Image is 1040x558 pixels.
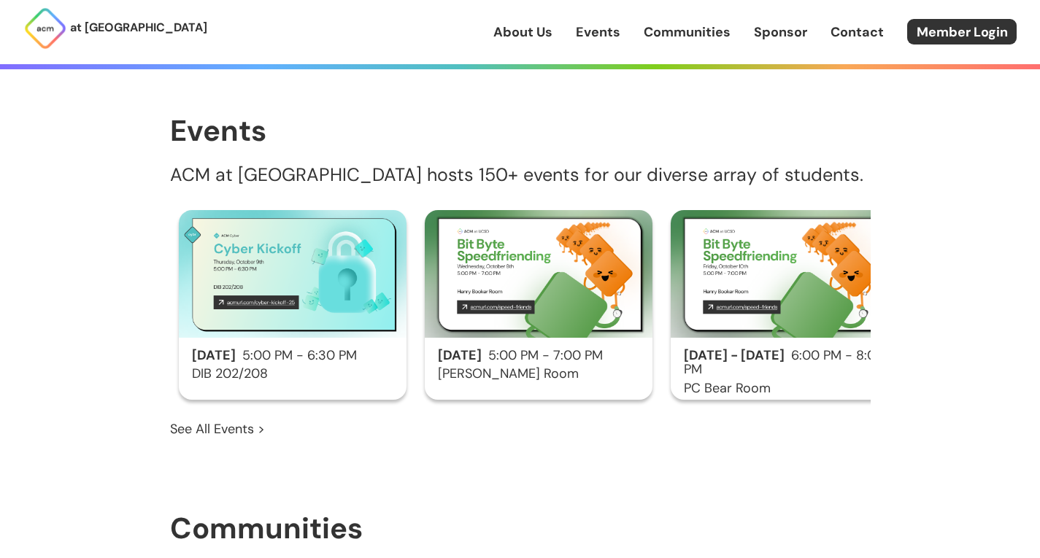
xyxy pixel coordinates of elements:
[23,7,207,50] a: at [GEOGRAPHIC_DATA]
[192,346,236,364] span: [DATE]
[671,349,898,378] h2: 6:00 PM - 8:00 PM
[831,23,884,42] a: Contact
[170,166,871,185] p: ACM at [GEOGRAPHIC_DATA] hosts 150+ events for our diverse array of students.
[644,23,731,42] a: Communities
[671,381,898,396] h3: PC Bear Room
[425,210,652,338] img: Bit Byte Speedfriending
[684,346,785,364] span: [DATE] - [DATE]
[179,349,407,363] h2: 5:00 PM - 6:30 PM
[438,346,482,364] span: [DATE]
[23,7,67,50] img: ACM Logo
[425,349,652,363] h2: 5:00 PM - 7:00 PM
[179,367,407,381] h3: DIB 202/208
[170,419,265,438] a: See All Events >
[493,23,552,42] a: About Us
[170,115,871,147] h1: Events
[754,23,807,42] a: Sponsor
[671,210,898,338] img: Bit Byte Meet the Tree
[70,18,207,37] p: at [GEOGRAPHIC_DATA]
[576,23,620,42] a: Events
[425,367,652,381] h3: [PERSON_NAME] Room
[907,19,1017,44] a: Member Login
[170,512,871,544] h1: Communities
[179,210,407,338] img: Lockpicking 103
